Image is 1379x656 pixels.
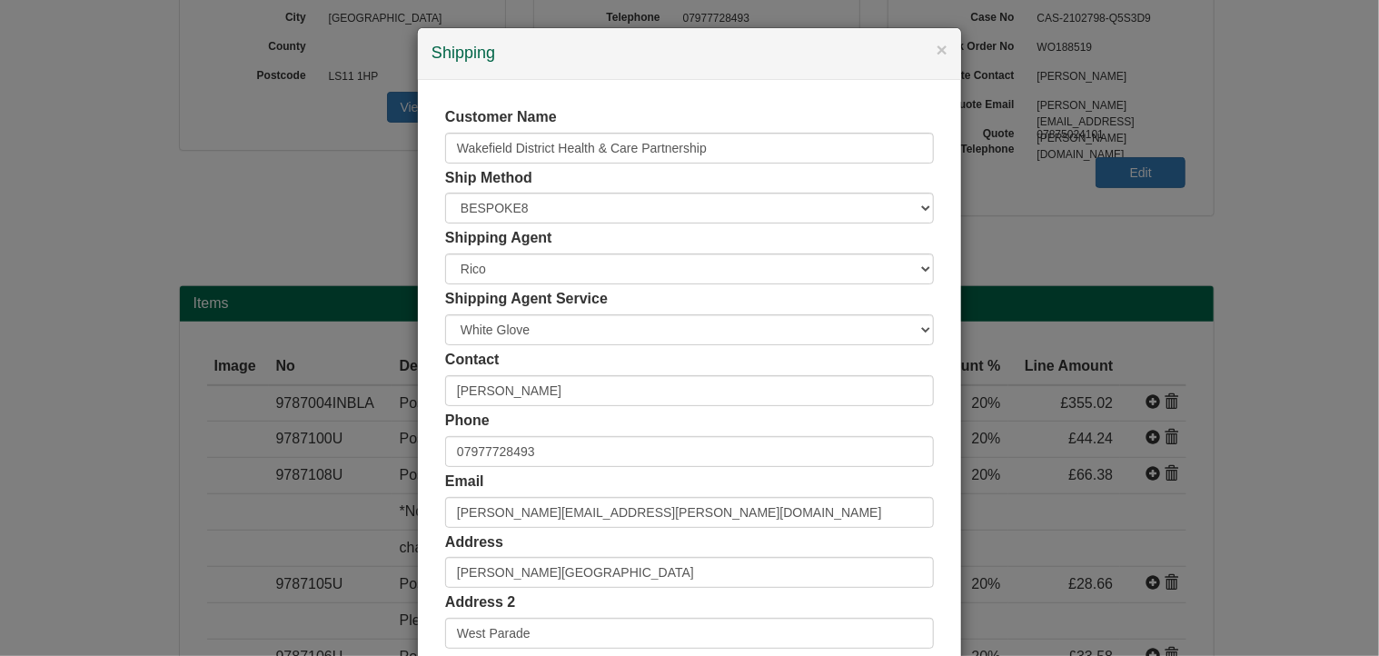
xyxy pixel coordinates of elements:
[445,168,532,189] label: Ship Method
[445,592,515,613] label: Address 2
[445,107,557,128] label: Customer Name
[937,40,947,59] button: ×
[445,472,484,492] label: Email
[445,350,500,371] label: Contact
[445,289,608,310] label: Shipping Agent Service
[445,532,503,553] label: Address
[445,436,934,467] input: Mobile Preferred
[445,411,490,432] label: Phone
[445,228,552,249] label: Shipping Agent
[432,42,947,65] h4: Shipping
